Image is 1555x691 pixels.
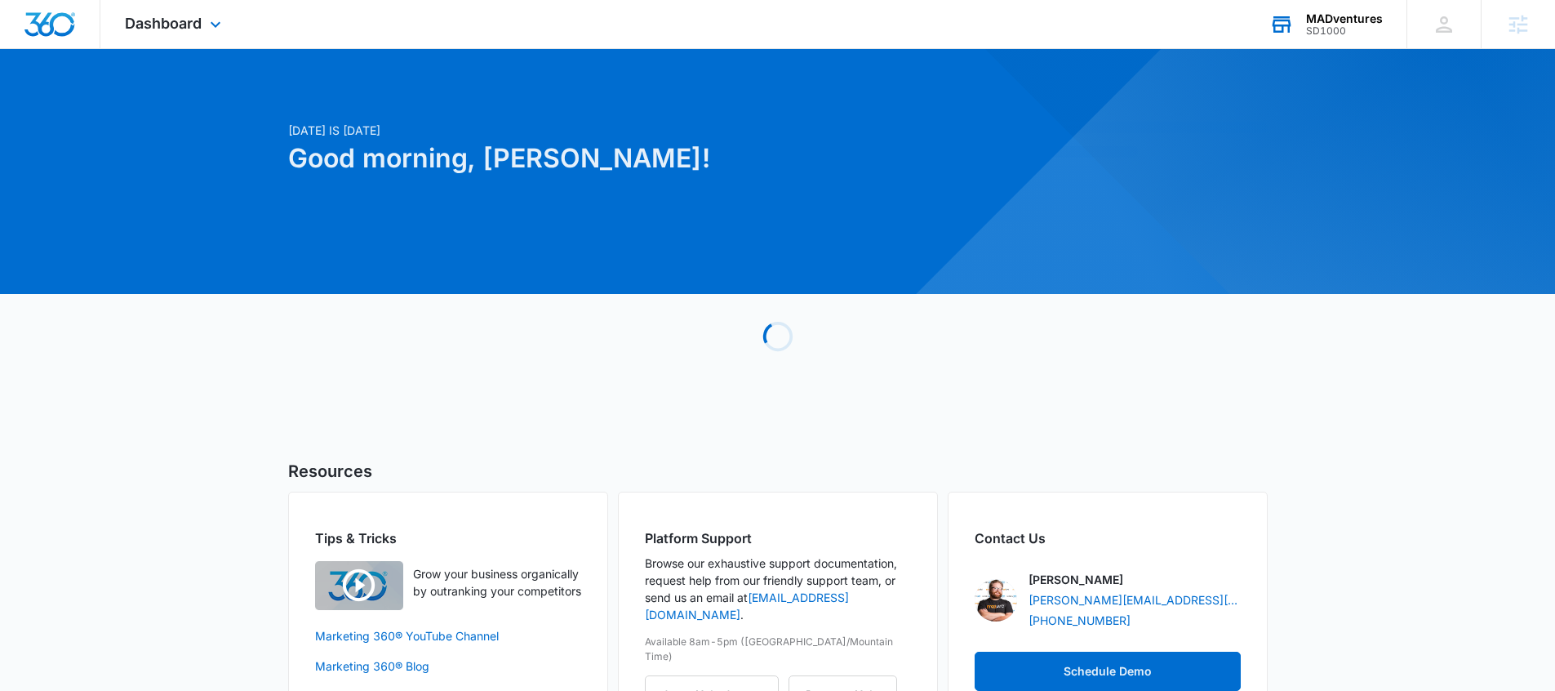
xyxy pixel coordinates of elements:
[288,459,1268,484] h5: Resources
[125,15,202,32] span: Dashboard
[315,528,581,548] h2: Tips & Tricks
[1306,12,1383,25] div: account name
[645,555,911,623] p: Browse our exhaustive support documentation, request help from our friendly support team, or send...
[1029,591,1241,609] a: [PERSON_NAME][EMAIL_ADDRESS][PERSON_NAME][DOMAIN_NAME]
[645,635,911,664] p: Available 8am-5pm ([GEOGRAPHIC_DATA]/Mountain Time)
[1306,25,1383,37] div: account id
[1029,612,1131,629] a: [PHONE_NUMBER]
[1029,571,1123,588] p: [PERSON_NAME]
[975,579,1017,622] img: Tyler Peterson
[413,565,581,600] p: Grow your business organically by outranking your competitors
[315,561,403,610] img: Quick Overview Video
[645,528,911,548] h2: Platform Support
[975,652,1241,691] button: Schedule Demo
[975,528,1241,548] h2: Contact Us
[315,658,581,675] a: Marketing 360® Blog
[288,139,935,178] h1: Good morning, [PERSON_NAME]!
[288,122,935,139] p: [DATE] is [DATE]
[315,627,581,644] a: Marketing 360® YouTube Channel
